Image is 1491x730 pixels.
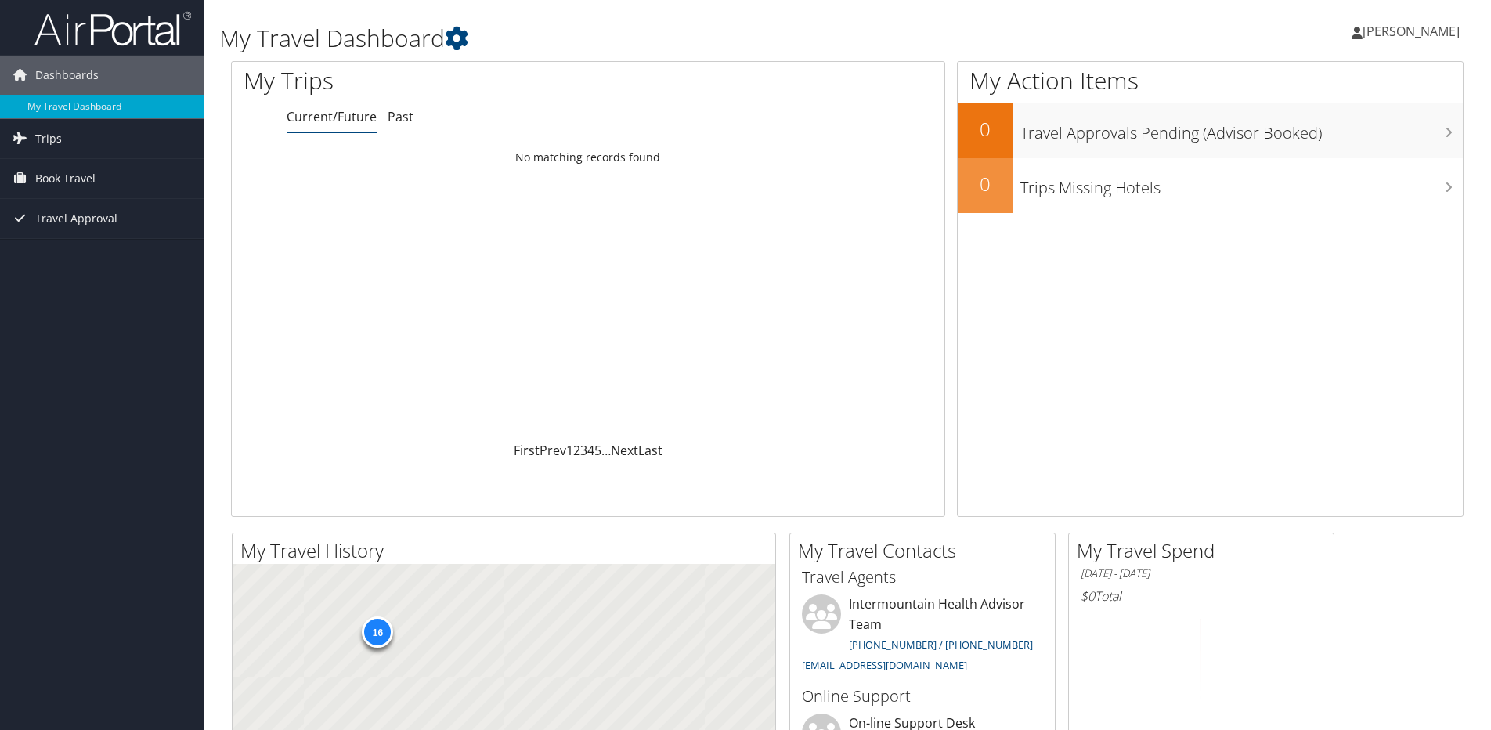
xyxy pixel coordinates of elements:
[362,616,393,648] div: 16
[802,685,1043,707] h3: Online Support
[1363,23,1460,40] span: [PERSON_NAME]
[514,442,540,459] a: First
[587,442,594,459] a: 4
[580,442,587,459] a: 3
[35,56,99,95] span: Dashboards
[1081,587,1095,605] span: $0
[540,442,566,459] a: Prev
[611,442,638,459] a: Next
[1077,537,1334,564] h2: My Travel Spend
[1352,8,1475,55] a: [PERSON_NAME]
[566,442,573,459] a: 1
[601,442,611,459] span: …
[240,537,775,564] h2: My Travel History
[638,442,662,459] a: Last
[958,116,1013,143] h2: 0
[388,108,413,125] a: Past
[594,442,601,459] a: 5
[1081,587,1322,605] h6: Total
[958,171,1013,197] h2: 0
[849,638,1033,652] a: [PHONE_NUMBER] / [PHONE_NUMBER]
[244,64,636,97] h1: My Trips
[802,658,967,672] a: [EMAIL_ADDRESS][DOMAIN_NAME]
[232,143,944,172] td: No matching records found
[34,10,191,47] img: airportal-logo.png
[1020,114,1463,144] h3: Travel Approvals Pending (Advisor Booked)
[1020,169,1463,199] h3: Trips Missing Hotels
[1081,566,1322,581] h6: [DATE] - [DATE]
[958,64,1463,97] h1: My Action Items
[35,119,62,158] span: Trips
[794,594,1051,678] li: Intermountain Health Advisor Team
[35,159,96,198] span: Book Travel
[798,537,1055,564] h2: My Travel Contacts
[35,199,117,238] span: Travel Approval
[958,158,1463,213] a: 0Trips Missing Hotels
[287,108,377,125] a: Current/Future
[219,22,1056,55] h1: My Travel Dashboard
[573,442,580,459] a: 2
[802,566,1043,588] h3: Travel Agents
[958,103,1463,158] a: 0Travel Approvals Pending (Advisor Booked)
